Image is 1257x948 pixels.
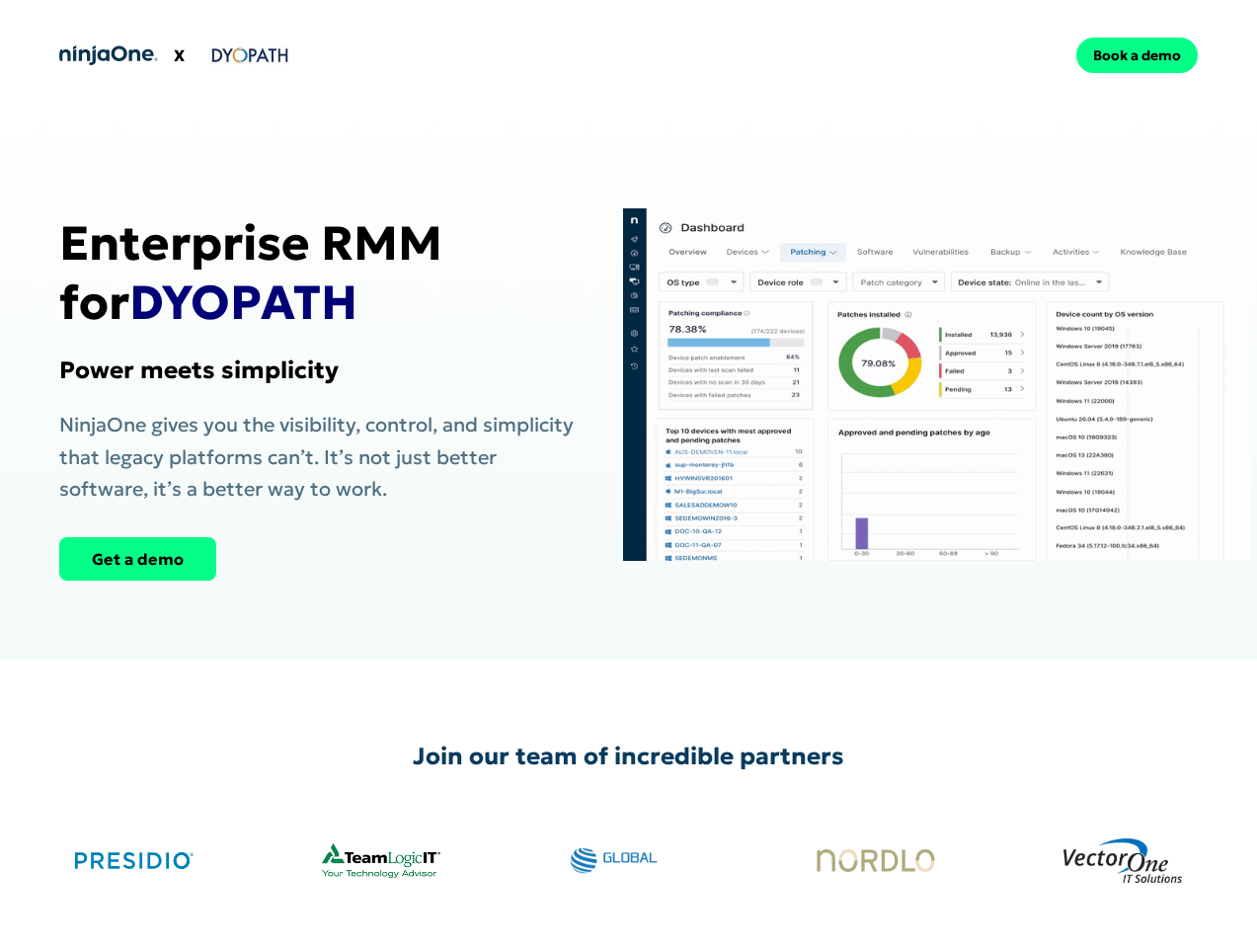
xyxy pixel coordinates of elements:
[174,45,185,65] strong: X
[129,273,357,332] span: DYOPATH
[413,739,844,774] p: Join our team of incredible partners
[59,355,583,385] h1: Power meets simplicity
[59,412,574,502] span: NinjaOne gives you the visibility, control, and simplicity that legacy platforms can’t. It’s not ...
[59,213,442,332] strong: Enterprise RMM for
[1076,38,1198,73] a: Book a demo
[59,537,216,581] a: Get a demo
